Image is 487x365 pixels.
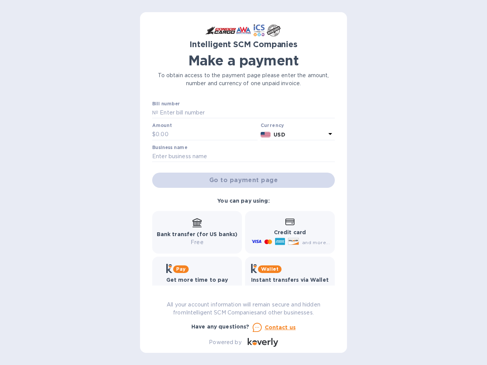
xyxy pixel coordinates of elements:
p: Free [157,238,238,246]
b: Instant transfers via Wallet [251,277,329,283]
p: Free [251,284,329,292]
label: Bill number [152,102,180,106]
h1: Make a payment [152,52,335,68]
input: Enter business name [152,151,335,162]
img: USD [261,132,271,137]
b: Bank transfer (for US banks) [157,231,238,237]
p: All your account information will remain secure and hidden from Intelligent SCM Companies and oth... [152,301,335,317]
p: Powered by [209,338,241,346]
b: Get more time to pay [166,277,228,283]
input: 0.00 [156,129,258,140]
b: You can pay using: [217,198,269,204]
p: $ [152,130,156,138]
p: № [152,109,158,117]
b: Pay [176,266,186,272]
span: and more... [302,240,330,245]
p: Up to 12 weeks [166,284,228,292]
b: USD [274,132,285,138]
b: Credit card [274,229,306,235]
label: Amount [152,124,172,128]
b: Currency [261,122,284,128]
p: To obtain access to the payment page please enter the amount, number and currency of one unpaid i... [152,71,335,87]
b: Have any questions? [191,324,250,330]
b: Wallet [261,266,279,272]
u: Contact us [265,324,296,330]
b: Intelligent SCM Companies [189,40,298,49]
input: Enter bill number [158,107,335,119]
label: Business name [152,145,187,150]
